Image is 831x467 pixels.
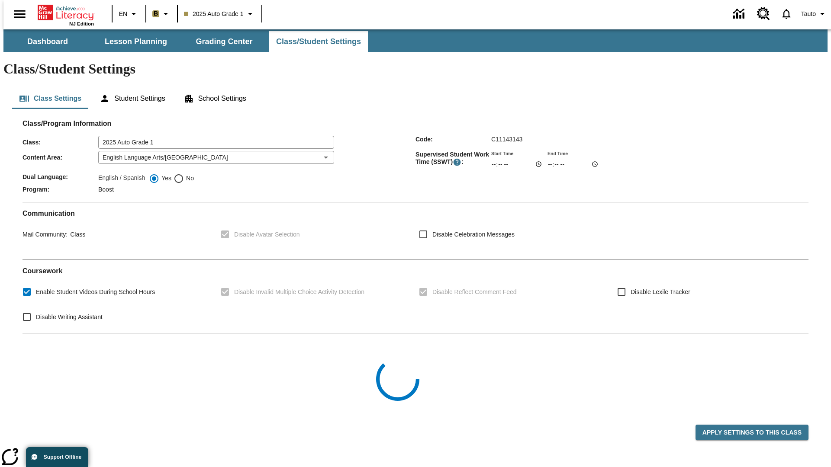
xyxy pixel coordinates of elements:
[415,151,491,166] span: Supervised Student Work Time (SSWT) :
[432,288,517,297] span: Disable Reflect Comment Feed
[26,447,88,467] button: Support Offline
[184,174,194,183] span: No
[105,37,167,47] span: Lesson Planning
[7,1,32,27] button: Open side menu
[631,288,690,297] span: Disable Lexile Tracker
[23,139,98,146] span: Class :
[23,154,98,161] span: Content Area :
[728,2,752,26] a: Data Center
[23,209,808,218] h2: Communication
[119,10,127,19] span: EN
[269,31,368,52] button: Class/Student Settings
[177,88,253,109] button: School Settings
[149,6,174,22] button: Boost Class color is light brown. Change class color
[276,37,361,47] span: Class/Student Settings
[23,186,98,193] span: Program :
[432,230,515,239] span: Disable Celebration Messages
[98,136,334,149] input: Class
[4,31,91,52] button: Dashboard
[154,8,158,19] span: B
[23,231,68,238] span: Mail Community :
[180,6,259,22] button: Class: 2025 Auto Grade 1, Select your class
[775,3,798,25] a: Notifications
[23,209,808,253] div: Communication
[23,267,808,275] h2: Course work
[234,230,300,239] span: Disable Avatar Selection
[491,150,513,157] label: Start Time
[98,173,145,184] label: English / Spanish
[798,6,831,22] button: Profile/Settings
[93,88,172,109] button: Student Settings
[696,425,808,441] button: Apply Settings to this Class
[181,31,267,52] button: Grading Center
[548,150,568,157] label: End Time
[23,128,808,195] div: Class/Program Information
[491,136,522,143] span: C11143143
[415,136,491,143] span: Code :
[3,31,369,52] div: SubNavbar
[23,173,98,180] span: Dual Language :
[3,61,828,77] h1: Class/Student Settings
[36,288,155,297] span: Enable Student Videos During School Hours
[196,37,252,47] span: Grading Center
[12,88,88,109] button: Class Settings
[36,313,103,322] span: Disable Writing Assistant
[44,454,81,460] span: Support Offline
[68,231,85,238] span: Class
[184,10,244,19] span: 2025 Auto Grade 1
[234,288,364,297] span: Disable Invalid Multiple Choice Activity Detection
[98,186,114,193] span: Boost
[12,88,819,109] div: Class/Student Settings
[3,29,828,52] div: SubNavbar
[801,10,816,19] span: Tauto
[23,119,808,128] h2: Class/Program Information
[115,6,143,22] button: Language: EN, Select a language
[159,174,171,183] span: Yes
[69,21,94,26] span: NJ Edition
[23,267,808,326] div: Coursework
[27,37,68,47] span: Dashboard
[453,158,461,166] button: Supervised Student Work Time is the timeframe when students can take LevelSet and when lessons ar...
[93,31,179,52] button: Lesson Planning
[98,151,334,164] div: English Language Arts/[GEOGRAPHIC_DATA]
[23,340,808,401] div: Class Collections
[38,4,94,21] a: Home
[38,3,94,26] div: Home
[752,2,775,26] a: Resource Center, Will open in new tab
